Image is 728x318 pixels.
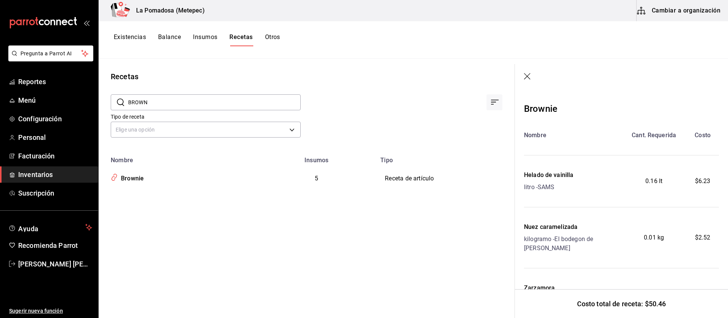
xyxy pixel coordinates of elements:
[229,33,253,46] button: Recetas
[257,152,376,164] th: Insumos
[524,235,621,253] div: kilogramo - El bodegon de [PERSON_NAME]
[114,33,280,46] div: navigation tabs
[111,114,301,119] label: Tipo de receta
[315,175,318,182] span: 5
[515,289,728,318] div: Costo total de receta: $50.46
[5,55,93,63] a: Pregunta a Parrot AI
[18,169,92,180] span: Inventarios
[524,131,621,140] div: Nombre
[524,183,573,192] div: litro - SAMS
[20,50,82,58] span: Pregunta a Parrot AI
[111,122,301,138] div: Elige una opción
[114,33,146,46] button: Existencias
[524,222,621,232] div: Nuez caramelizada
[524,171,573,180] div: Helado de vainilla
[686,131,719,140] div: Costo
[9,307,92,315] span: Sugerir nueva función
[376,152,515,164] th: Tipo
[18,151,92,161] span: Facturación
[645,177,662,186] span: 0.16 lt
[486,94,502,110] div: Ordenar por
[621,131,686,140] div: Cant. Requerida
[158,33,181,46] button: Balance
[118,171,144,183] div: Brownie
[18,77,92,87] span: Reportes
[18,114,92,124] span: Configuración
[193,33,217,46] button: Insumos
[83,20,89,26] button: open_drawer_menu
[18,240,92,251] span: Recomienda Parrot
[99,152,257,164] th: Nombre
[8,45,93,61] button: Pregunta a Parrot AI
[111,71,138,82] div: Recetas
[376,164,515,193] td: Receta de artículo
[695,177,711,186] span: $6.23
[265,33,280,46] button: Otros
[18,223,82,232] span: Ayuda
[644,233,664,242] span: 0.01 kg
[128,95,301,110] input: Buscar nombre de receta
[18,132,92,143] span: Personal
[524,102,557,116] div: Brownie
[18,95,92,105] span: Menú
[695,233,711,242] span: $2.52
[18,259,92,269] span: [PERSON_NAME] [PERSON_NAME]
[524,284,601,293] div: Zarzamora
[18,188,92,198] span: Suscripción
[99,152,515,193] table: inventoriesTable
[130,6,205,15] h3: La Pomadosa (Metepec)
